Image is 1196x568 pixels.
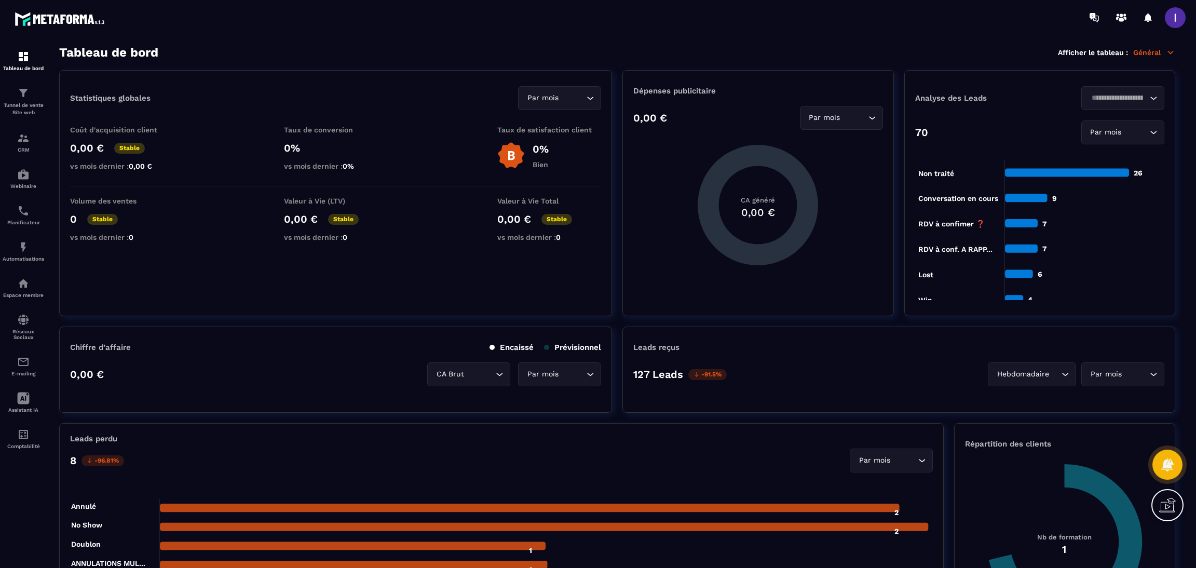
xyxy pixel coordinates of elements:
p: Taux de conversion [284,126,388,134]
p: Coût d'acquisition client [70,126,174,134]
p: Stable [87,214,118,225]
img: scheduler [17,205,30,217]
p: Bien [533,160,549,169]
img: logo [15,9,108,29]
p: Répartition des clients [965,439,1164,449]
span: 0 [556,233,561,241]
p: Planificateur [3,220,44,225]
input: Search for option [1088,92,1147,104]
p: Stable [328,214,359,225]
span: CA Brut [434,369,466,380]
img: social-network [17,314,30,326]
a: automationsautomationsAutomatisations [3,233,44,269]
span: Par mois [525,369,561,380]
div: Search for option [800,106,883,130]
input: Search for option [842,112,866,124]
p: 127 Leads [633,368,683,381]
p: Stable [114,143,145,154]
p: Volume des ventes [70,197,174,205]
span: Par mois [1088,127,1124,138]
input: Search for option [892,455,916,466]
a: formationformationCRM [3,124,44,160]
div: Search for option [1081,86,1164,110]
div: Search for option [518,86,601,110]
p: Dépenses publicitaire [633,86,882,96]
a: Assistant IA [3,384,44,421]
p: Chiffre d’affaire [70,343,131,352]
div: Search for option [1081,362,1164,386]
a: formationformationTableau de bord [3,43,44,79]
p: Automatisations [3,256,44,262]
span: 0% [343,162,354,170]
h3: Tableau de bord [59,45,158,60]
tspan: No Show [71,521,103,530]
p: Leads perdu [70,434,117,443]
p: -91.5% [688,369,727,380]
p: Tunnel de vente Site web [3,102,44,116]
span: Hebdomadaire [995,369,1051,380]
p: CRM [3,147,44,153]
div: Search for option [1081,120,1164,144]
p: Stable [541,214,572,225]
img: accountant [17,428,30,441]
p: Webinaire [3,183,44,189]
p: Encaissé [490,343,534,352]
span: Par mois [857,455,892,466]
p: Tableau de bord [3,65,44,71]
p: 0,00 € [70,368,104,381]
div: Search for option [850,449,933,472]
p: Afficher le tableau : [1058,48,1128,57]
img: automations [17,277,30,290]
span: Par mois [1088,369,1124,380]
tspan: Lost [918,271,933,279]
p: 0,00 € [70,142,104,154]
tspan: Doublon [71,540,101,548]
tspan: Annulé [71,502,96,510]
p: 0,00 € [497,213,531,225]
p: vs mois dernier : [284,233,388,241]
tspan: RDV à confimer ❓ [918,220,985,228]
p: 8 [70,454,76,467]
tspan: Conversation en cours [918,194,998,202]
p: Taux de satisfaction client [497,126,601,134]
p: vs mois dernier : [70,162,174,170]
a: automationsautomationsEspace membre [3,269,44,306]
span: Par mois [525,92,561,104]
img: formation [17,132,30,144]
p: 0,00 € [284,213,318,225]
p: Analyse des Leads [915,93,1040,103]
a: social-networksocial-networkRéseaux Sociaux [3,306,44,348]
p: 70 [915,126,928,139]
img: automations [17,168,30,181]
input: Search for option [1124,127,1147,138]
p: Leads reçus [633,343,679,352]
tspan: Win [918,296,932,304]
p: Statistiques globales [70,93,151,103]
p: Comptabilité [3,443,44,449]
tspan: RDV à conf. A RAPP... [918,245,993,253]
p: Général [1133,48,1175,57]
img: formation [17,87,30,99]
a: accountantaccountantComptabilité [3,421,44,457]
span: 0 [343,233,347,241]
p: 0 [70,213,77,225]
span: 0 [129,233,133,241]
p: Assistant IA [3,407,44,413]
tspan: Non traité [918,169,954,178]
p: -96.81% [81,455,124,466]
a: emailemailE-mailing [3,348,44,384]
div: Search for option [988,362,1076,386]
div: Search for option [427,362,510,386]
p: vs mois dernier : [497,233,601,241]
img: b-badge-o.b3b20ee6.svg [497,142,525,169]
p: E-mailing [3,371,44,376]
img: formation [17,50,30,63]
p: Valeur à Vie (LTV) [284,197,388,205]
img: automations [17,241,30,253]
p: Espace membre [3,292,44,298]
input: Search for option [1124,369,1147,380]
tspan: ANNULATIONS MUL... [71,559,145,567]
input: Search for option [1051,369,1059,380]
input: Search for option [561,92,584,104]
a: automationsautomationsWebinaire [3,160,44,197]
